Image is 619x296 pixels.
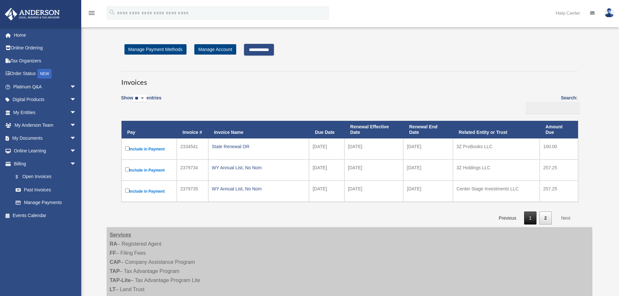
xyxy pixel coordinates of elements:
[177,181,208,202] td: 2379735
[526,102,580,114] input: Search:
[194,44,236,55] a: Manage Account
[212,142,305,151] div: State Renewal OR
[70,106,83,119] span: arrow_drop_down
[110,241,117,247] strong: RA
[70,119,83,132] span: arrow_drop_down
[344,138,403,160] td: [DATE]
[523,94,578,114] label: Search:
[309,138,344,160] td: [DATE]
[19,173,22,181] span: $
[5,67,86,81] a: Order StatusNEW
[494,212,521,225] a: Previous
[212,163,305,172] div: WY Annual List, No Nom
[125,145,173,153] label: Include in Payment
[70,145,83,158] span: arrow_drop_down
[208,121,309,138] th: Invoice Name: activate to sort column ascending
[5,209,86,222] a: Events Calendar
[3,8,62,20] img: Anderson Advisors Platinum Portal
[109,9,116,16] i: search
[5,145,86,158] a: Online Learningarrow_drop_down
[540,121,578,138] th: Amount Due: activate to sort column ascending
[604,8,614,18] img: User Pic
[110,259,121,265] strong: CAP
[122,121,177,138] th: Pay: activate to sort column descending
[133,95,147,102] select: Showentries
[9,196,83,209] a: Manage Payments
[110,268,120,274] strong: TAP
[70,157,83,171] span: arrow_drop_down
[110,287,116,292] strong: LT
[37,69,52,79] div: NEW
[403,138,453,160] td: [DATE]
[344,121,403,138] th: Renewal Effective Date: activate to sort column ascending
[70,80,83,94] span: arrow_drop_down
[121,94,161,109] label: Show entries
[5,106,86,119] a: My Entitiesarrow_drop_down
[540,138,578,160] td: 100.00
[88,9,96,17] i: menu
[177,121,208,138] th: Invoice #: activate to sort column ascending
[5,132,86,145] a: My Documentsarrow_drop_down
[110,232,131,238] strong: Services
[5,80,86,93] a: Platinum Q&Aarrow_drop_down
[9,183,83,196] a: Past Invoices
[124,44,187,55] a: Manage Payment Methods
[125,167,129,172] input: Include in Payment
[453,138,540,160] td: 3Z ProBooks LLC
[110,250,116,256] strong: FF
[309,121,344,138] th: Due Date: activate to sort column ascending
[309,160,344,181] td: [DATE]
[5,157,83,170] a: Billingarrow_drop_down
[125,187,173,195] label: Include in Payment
[524,212,536,225] a: 1
[121,71,578,87] h3: Invoices
[5,29,86,42] a: Home
[540,160,578,181] td: 257.25
[9,170,80,184] a: $Open Invoices
[125,188,129,193] input: Include in Payment
[125,146,129,150] input: Include in Payment
[344,181,403,202] td: [DATE]
[110,277,131,283] strong: TAP-Lite
[453,181,540,202] td: Center Stage Investments LLC
[5,119,86,132] a: My Anderson Teamarrow_drop_down
[344,160,403,181] td: [DATE]
[540,181,578,202] td: 257.25
[453,160,540,181] td: 3Z Holdings LLC
[403,121,453,138] th: Renewal End Date: activate to sort column ascending
[70,132,83,145] span: arrow_drop_down
[70,93,83,107] span: arrow_drop_down
[125,166,173,174] label: Include in Payment
[177,138,208,160] td: 2334541
[453,121,540,138] th: Related Entity or Trust: activate to sort column ascending
[5,42,86,55] a: Online Ordering
[88,11,96,17] a: menu
[177,160,208,181] td: 2379734
[539,212,552,225] a: 2
[403,181,453,202] td: [DATE]
[403,160,453,181] td: [DATE]
[5,93,86,106] a: Digital Productsarrow_drop_down
[556,212,575,225] a: Next
[309,181,344,202] td: [DATE]
[212,184,305,193] div: WY Annual List, No Nom
[5,54,86,67] a: Tax Organizers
